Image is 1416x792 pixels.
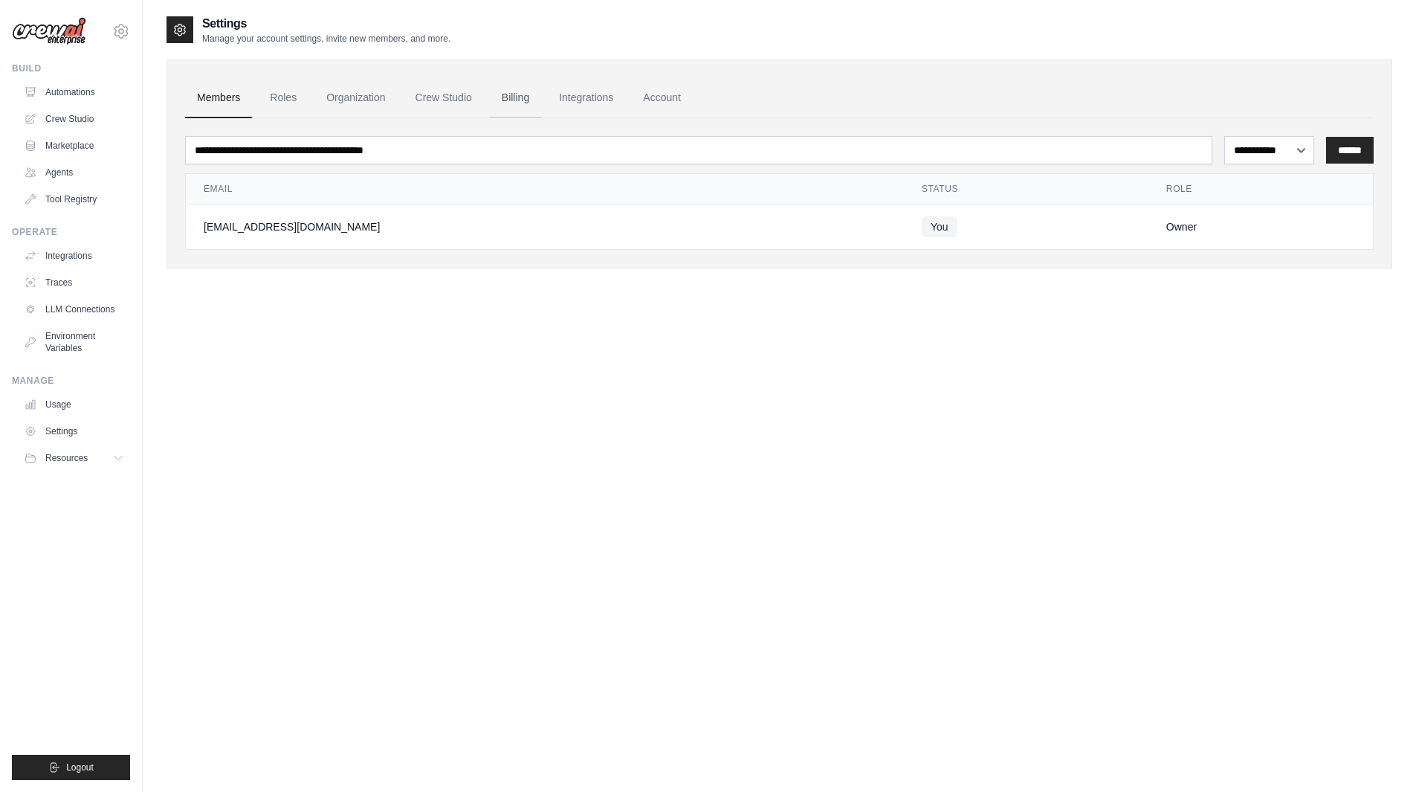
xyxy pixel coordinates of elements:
span: Resources [45,452,88,464]
a: Automations [18,80,130,104]
a: Crew Studio [404,78,484,118]
div: Owner [1166,219,1355,234]
a: Integrations [547,78,625,118]
a: Crew Studio [18,107,130,131]
p: Manage your account settings, invite new members, and more. [202,33,450,45]
span: You [922,216,957,237]
a: Account [631,78,693,118]
a: LLM Connections [18,297,130,321]
th: Role [1148,174,1373,205]
a: Agents [18,161,130,184]
button: Resources [18,446,130,470]
span: Logout [66,762,94,773]
div: [EMAIL_ADDRESS][DOMAIN_NAME] [204,219,886,234]
th: Email [186,174,904,205]
div: Manage [12,375,130,387]
a: Integrations [18,244,130,268]
a: Settings [18,419,130,443]
img: Logo [12,17,86,45]
div: Build [12,62,130,74]
a: Environment Variables [18,324,130,360]
h2: Settings [202,15,450,33]
th: Status [904,174,1148,205]
a: Tool Registry [18,187,130,211]
a: Marketplace [18,134,130,158]
a: Usage [18,393,130,416]
a: Traces [18,271,130,294]
button: Logout [12,755,130,780]
a: Billing [490,78,541,118]
a: Organization [314,78,397,118]
a: Roles [258,78,308,118]
div: Operate [12,226,130,238]
a: Members [185,78,252,118]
